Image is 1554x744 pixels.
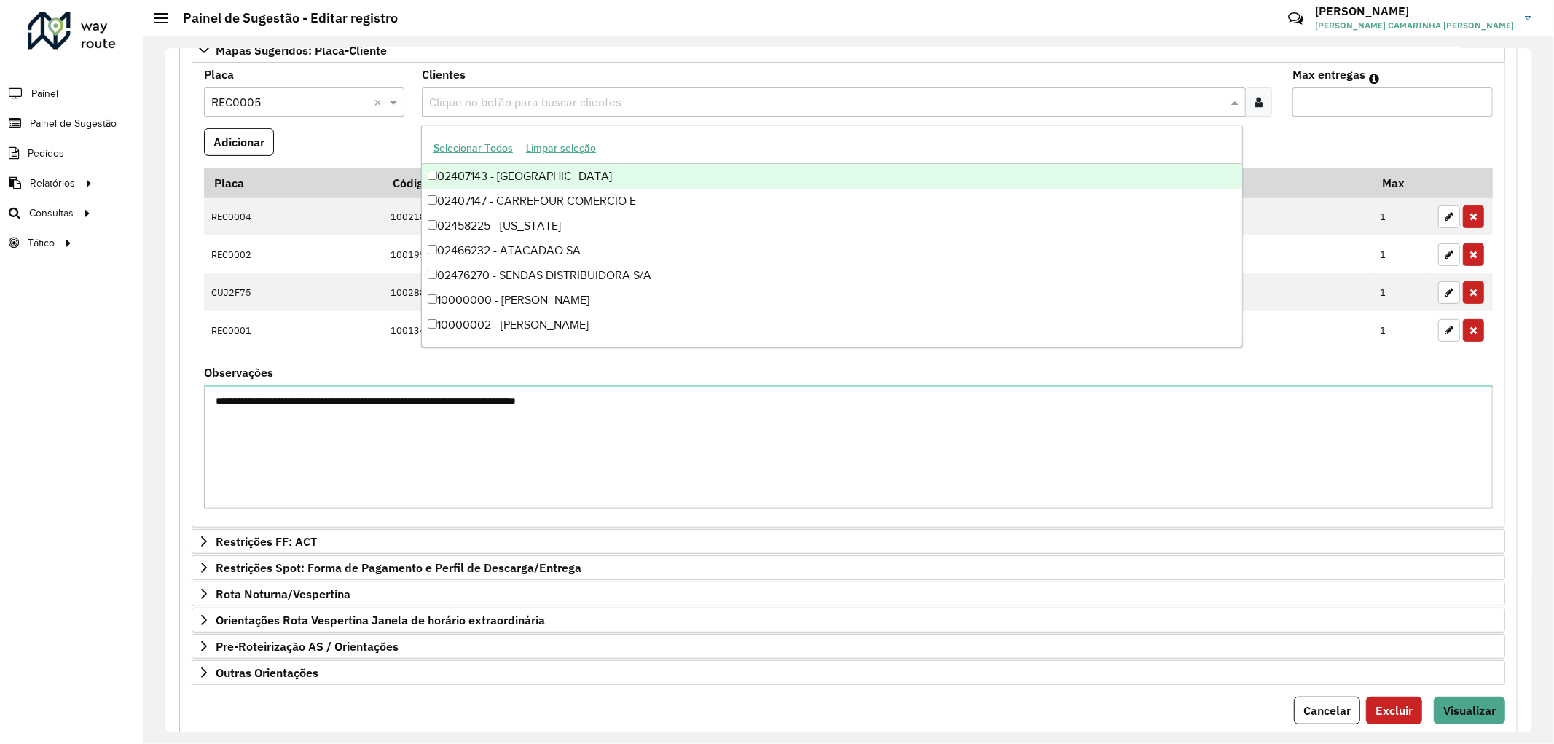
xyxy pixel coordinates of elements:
[1280,3,1311,34] a: Contato Rápido
[204,311,383,349] td: REC0001
[29,205,74,221] span: Consultas
[422,238,1242,263] div: 02466232 - ATACADAO SA
[204,66,234,83] label: Placa
[422,164,1242,189] div: 02407143 - [GEOGRAPHIC_DATA]
[1315,19,1514,32] span: [PERSON_NAME] CAMARINHA [PERSON_NAME]
[422,337,1242,362] div: 10000005 - BAR [PERSON_NAME] 90
[1373,235,1431,273] td: 1
[216,614,545,626] span: Orientações Rota Vespertina Janela de horário extraordinária
[28,235,55,251] span: Tático
[168,10,398,26] h2: Painel de Sugestão - Editar registro
[31,86,58,101] span: Painel
[204,198,383,236] td: REC0004
[192,660,1505,685] a: Outras Orientações
[1292,66,1365,83] label: Max entregas
[204,273,383,311] td: CUJ2F75
[1366,697,1422,724] button: Excluir
[192,634,1505,659] a: Pre-Roteirização AS / Orientações
[204,364,273,381] label: Observações
[192,555,1505,580] a: Restrições Spot: Forma de Pagamento e Perfil de Descarga/Entrega
[30,116,117,131] span: Painel de Sugestão
[1303,703,1351,718] span: Cancelar
[1443,703,1496,718] span: Visualizar
[374,93,386,111] span: Clear all
[1369,73,1379,85] em: Máximo de clientes que serão colocados na mesma rota com os clientes informados
[383,168,853,198] th: Código Cliente
[192,608,1505,633] a: Orientações Rota Vespertina Janela de horário extraordinária
[1373,273,1431,311] td: 1
[192,582,1505,606] a: Rota Noturna/Vespertina
[216,44,387,56] span: Mapas Sugeridos: Placa-Cliente
[383,235,853,273] td: 10019574
[383,273,853,311] td: 10028871
[383,311,853,349] td: 10013478
[1373,198,1431,236] td: 1
[192,63,1505,528] div: Mapas Sugeridos: Placa-Cliente
[1315,4,1514,18] h3: [PERSON_NAME]
[204,168,383,198] th: Placa
[422,66,466,83] label: Clientes
[427,137,519,160] button: Selecionar Todos
[216,536,317,547] span: Restrições FF: ACT
[421,125,1243,348] ng-dropdown-panel: Options list
[422,313,1242,337] div: 10000002 - [PERSON_NAME]
[216,588,350,600] span: Rota Noturna/Vespertina
[28,146,64,161] span: Pedidos
[1376,703,1413,718] span: Excluir
[30,176,75,191] span: Relatórios
[216,562,581,573] span: Restrições Spot: Forma de Pagamento e Perfil de Descarga/Entrega
[192,38,1505,63] a: Mapas Sugeridos: Placa-Cliente
[422,189,1242,214] div: 02407147 - CARREFOUR COMERCIO E
[1373,311,1431,349] td: 1
[204,128,274,156] button: Adicionar
[422,263,1242,288] div: 02476270 - SENDAS DISTRIBUIDORA S/A
[422,214,1242,238] div: 02458225 - [US_STATE]
[1434,697,1505,724] button: Visualizar
[216,641,399,652] span: Pre-Roteirização AS / Orientações
[422,288,1242,313] div: 10000000 - [PERSON_NAME]
[192,529,1505,554] a: Restrições FF: ACT
[1373,168,1431,198] th: Max
[216,667,318,678] span: Outras Orientações
[383,198,853,236] td: 10021829
[1294,697,1360,724] button: Cancelar
[204,235,383,273] td: REC0002
[519,137,603,160] button: Limpar seleção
